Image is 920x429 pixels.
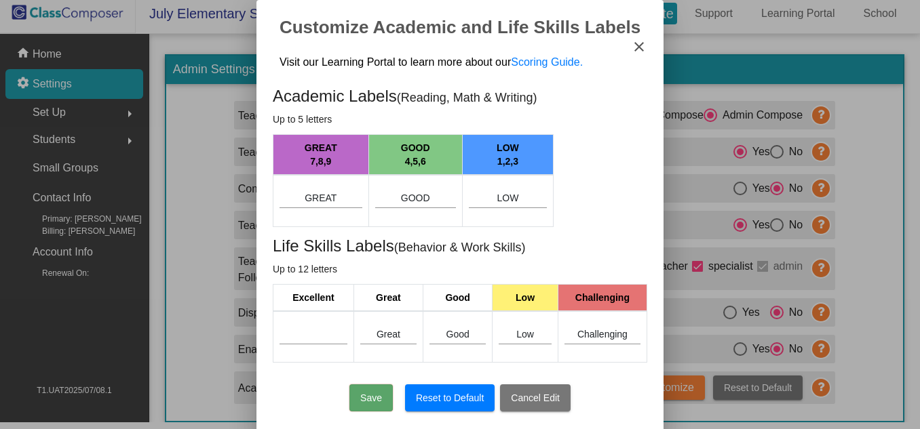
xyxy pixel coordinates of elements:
th: LOW 1,2,3 [462,135,553,176]
h5: Academic Labels [273,89,647,104]
th: Excellent [273,284,354,311]
th: Great [353,284,423,311]
mat-icon: close [631,39,647,55]
h2: Customize Academic and Life Skills Labels [273,16,647,38]
th: GREAT 7,8,9 [273,135,369,176]
p: Up to 12 letters [273,262,647,276]
p: Visit our Learning Portal to learn more about our [280,56,583,69]
p: Up to 5 letters [273,113,647,126]
button: Reset to Default [405,384,495,411]
button: Save [349,384,393,411]
button: Cancel Edit [500,384,571,411]
th: Good [423,284,493,311]
th: Low [493,284,558,311]
span: (Reading, Math & Writing) [397,91,537,104]
span: (Behavior & Work Skills) [394,241,526,254]
a: Scoring Guide. [511,56,583,68]
th: GOOD 4,5,6 [368,135,462,176]
th: Challenging [558,284,647,311]
h5: Life Skills Labels [273,239,647,254]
